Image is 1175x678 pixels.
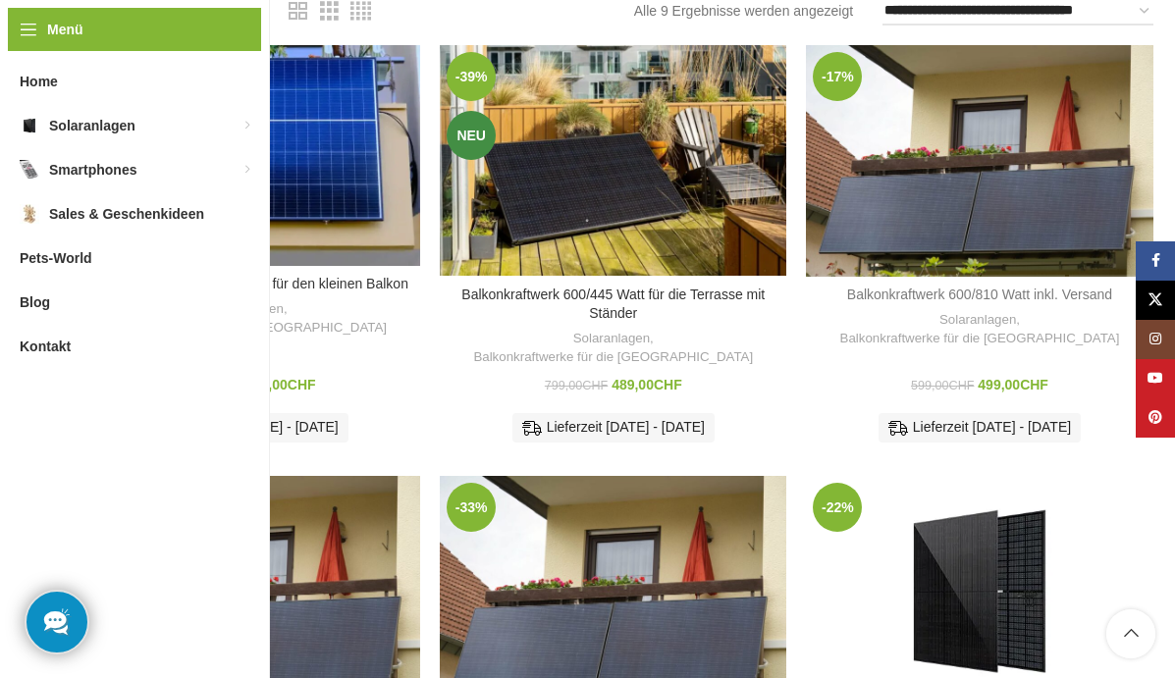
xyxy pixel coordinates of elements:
a: Balkonkraftwerk 600/445 Watt für die Terrasse mit Ständer [461,287,765,322]
span: CHF [654,377,682,392]
span: CHF [1020,377,1048,392]
span: CHF [949,379,975,392]
span: -17% [813,52,862,101]
a: X Social Link [1136,281,1175,320]
a: Balkonkraftwerke für die [GEOGRAPHIC_DATA] [840,330,1120,348]
a: Scroll to top button [1106,609,1155,658]
bdi: 799,00 [545,379,608,392]
span: CHF [582,379,608,392]
span: Smartphones [49,152,136,187]
a: Instagram Social Link [1136,320,1175,359]
span: Kontakt [20,329,71,364]
bdi: 385,00 [245,377,316,392]
div: , [450,330,776,366]
span: Pets-World [20,240,92,276]
a: YouTube Social Link [1136,359,1175,398]
img: Smartphones [20,160,39,180]
a: Pinterest Social Link [1136,398,1175,438]
div: , [816,311,1143,347]
a: Balkonkraftwerk 600/445 Watt für die Terrasse mit Ständer [440,45,786,276]
bdi: 489,00 [612,377,682,392]
img: Solaranlagen [20,116,39,135]
span: Blog [20,285,50,320]
a: Solaranlagen [573,330,650,348]
a: Balkonkraftwerk 600/810 Watt inkl. Versand [806,45,1152,277]
span: -39% [447,52,496,101]
span: Solaranlagen [49,108,135,143]
img: Sales & Geschenkideen [20,204,39,224]
a: Balkonkraftwerke für die [GEOGRAPHIC_DATA] [473,348,753,367]
bdi: 599,00 [911,379,974,392]
bdi: 499,00 [978,377,1048,392]
span: CHF [288,377,316,392]
a: Facebook Social Link [1136,241,1175,281]
span: Menü [47,19,83,40]
span: -33% [447,483,496,532]
span: Neu [447,111,496,160]
a: Balkonkraftwerk 600/810 Watt inkl. Versand [847,287,1112,302]
span: Home [20,64,58,99]
span: -22% [813,483,862,532]
div: Lieferzeit [DATE] - [DATE] [879,413,1081,443]
div: Lieferzeit [DATE] - [DATE] [512,413,715,443]
span: Sales & Geschenkideen [49,196,204,232]
a: Solaranlagen [939,311,1016,330]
